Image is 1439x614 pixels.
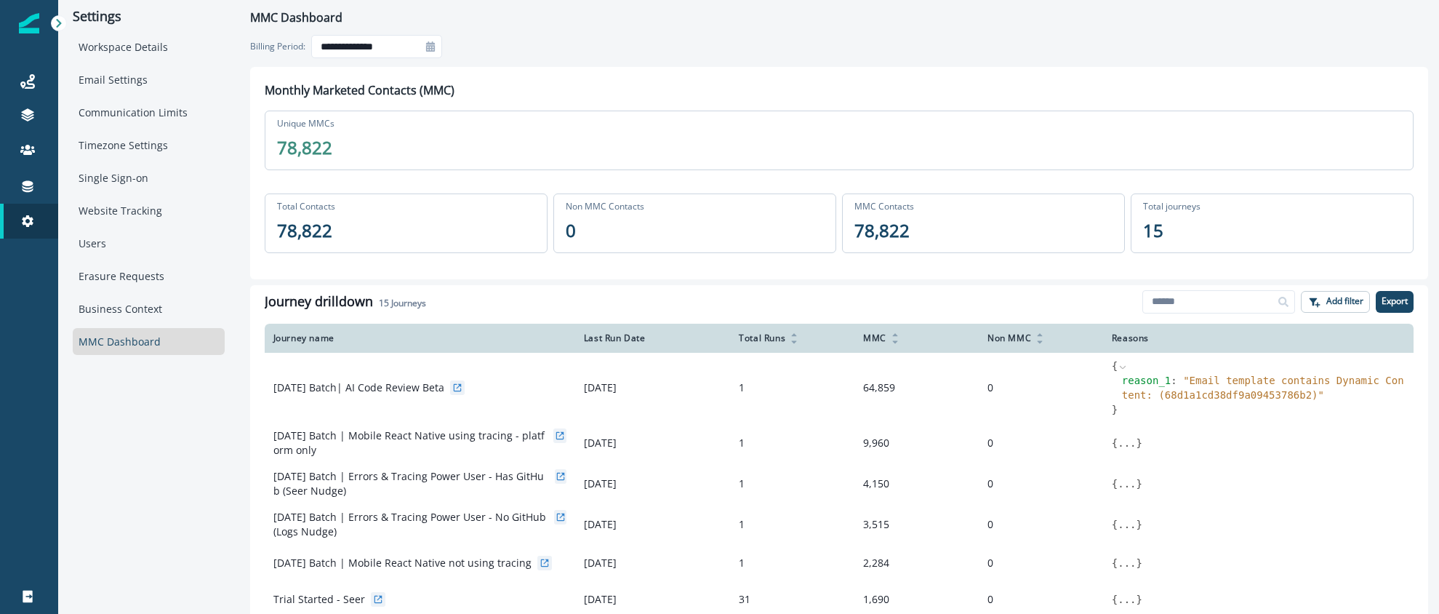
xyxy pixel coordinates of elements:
[584,380,722,395] p: [DATE]
[250,40,305,53] p: Billing Period:
[379,297,389,309] span: 15
[379,298,426,308] h2: Journeys
[277,200,335,213] p: Total Contacts
[863,330,970,346] div: MMC
[1118,477,1136,491] button: ...
[1122,373,1405,402] div: :
[277,218,332,244] p: 78,822
[73,230,225,257] div: Users
[584,517,722,532] p: [DATE]
[739,330,846,346] div: Total Runs
[1137,557,1142,569] span: }
[73,132,225,159] div: Timezone Settings
[273,592,365,607] p: Trial Started - Seer
[584,556,722,570] p: [DATE]
[273,510,549,539] p: [DATE] Batch | Errors & Tracing Power User - No GitHub (Logs Nudge)
[987,330,1094,346] div: Non MMC
[73,164,225,191] div: Single Sign-on
[273,469,549,498] p: [DATE] Batch | Errors & Tracing Power User - Has GitHub (Seer Nudge)
[979,423,1103,463] td: 0
[854,504,979,545] td: 3,515
[584,592,722,607] p: [DATE]
[1143,218,1163,244] p: 15
[73,66,225,93] div: Email Settings
[730,504,854,545] td: 1
[1112,557,1118,569] span: {
[265,81,1414,99] p: Monthly Marketed Contacts (MMC)
[584,332,722,344] div: Last Run Date
[730,463,854,504] td: 1
[1137,594,1142,605] span: }
[1301,291,1370,313] button: Add filter
[854,463,979,504] td: 4,150
[1382,296,1408,306] p: Export
[730,545,854,581] td: 1
[1112,437,1118,449] span: {
[73,99,225,126] div: Communication Limits
[979,545,1103,581] td: 0
[1118,436,1136,450] button: ...
[979,353,1103,423] td: 0
[1112,332,1405,344] div: Reasons
[73,295,225,322] div: Business Context
[1112,360,1118,372] span: {
[854,423,979,463] td: 9,960
[273,428,548,458] p: [DATE] Batch | Mobile React Native using tracing - platform only
[73,197,225,224] div: Website Tracking
[1122,375,1171,386] span: reason_1
[1112,404,1118,415] span: }
[1112,478,1118,490] span: {
[277,117,334,130] p: Unique MMCs
[19,13,39,33] img: Inflection
[1112,519,1118,530] span: {
[1137,478,1142,490] span: }
[730,423,854,463] td: 1
[854,353,979,423] td: 64,859
[1376,291,1414,313] button: Export
[265,294,373,310] h1: Journey drilldown
[73,33,225,60] div: Workspace Details
[854,218,910,244] p: 78,822
[1137,519,1142,530] span: }
[277,135,332,161] p: 78,822
[979,463,1103,504] td: 0
[273,332,566,344] div: Journey name
[73,9,225,25] p: Settings
[73,328,225,355] div: MMC Dashboard
[1118,556,1136,570] button: ...
[1137,437,1142,449] span: }
[566,200,644,213] p: Non MMC Contacts
[854,200,914,213] p: MMC Contacts
[566,218,576,244] p: 0
[979,504,1103,545] td: 0
[73,263,225,290] div: Erasure Requests
[273,380,444,395] p: [DATE] Batch| AI Code Review Beta
[1118,517,1136,532] button: ...
[1112,594,1118,605] span: {
[730,353,854,423] td: 1
[584,436,722,450] p: [DATE]
[854,545,979,581] td: 2,284
[1143,200,1200,213] p: Total journeys
[273,556,532,570] p: [DATE] Batch | Mobile React Native not using tracing
[1122,375,1404,401] span: " Email template contains Dynamic Content: (68d1a1cd38df9a09453786b2) "
[584,477,722,491] p: [DATE]
[1118,592,1136,607] button: ...
[1326,296,1363,306] p: Add filter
